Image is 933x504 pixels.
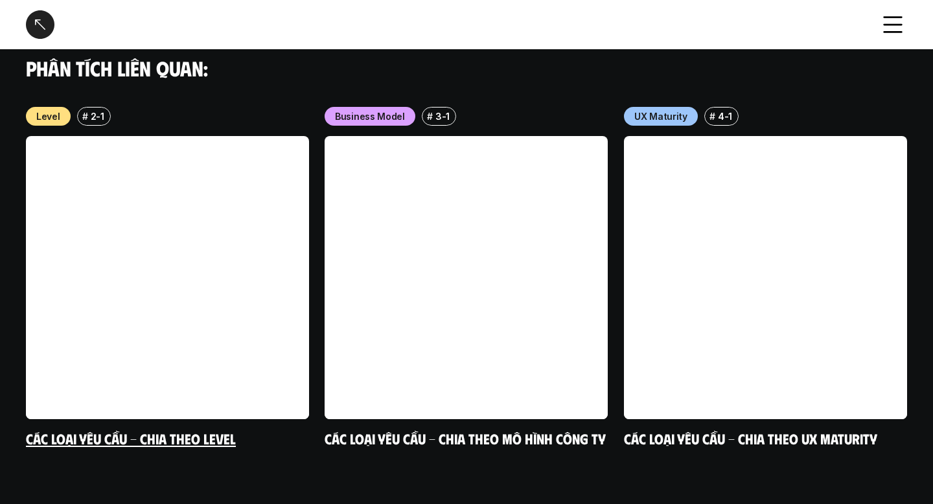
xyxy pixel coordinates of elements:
[26,56,907,80] h4: Phân tích liên quan:
[435,109,450,123] p: 3-1
[26,430,236,447] a: Các loại yêu cầu - Chia theo level
[634,109,687,123] p: UX Maturity
[335,109,405,123] p: Business Model
[82,111,88,121] h6: #
[709,111,715,121] h6: #
[427,111,433,121] h6: #
[91,109,104,123] p: 2-1
[36,109,60,123] p: Level
[325,430,606,447] a: Các loại yêu cầu - Chia theo mô hình công ty
[624,430,877,447] a: Các loại yêu cầu - Chia theo UX Maturity
[718,109,732,123] p: 4-1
